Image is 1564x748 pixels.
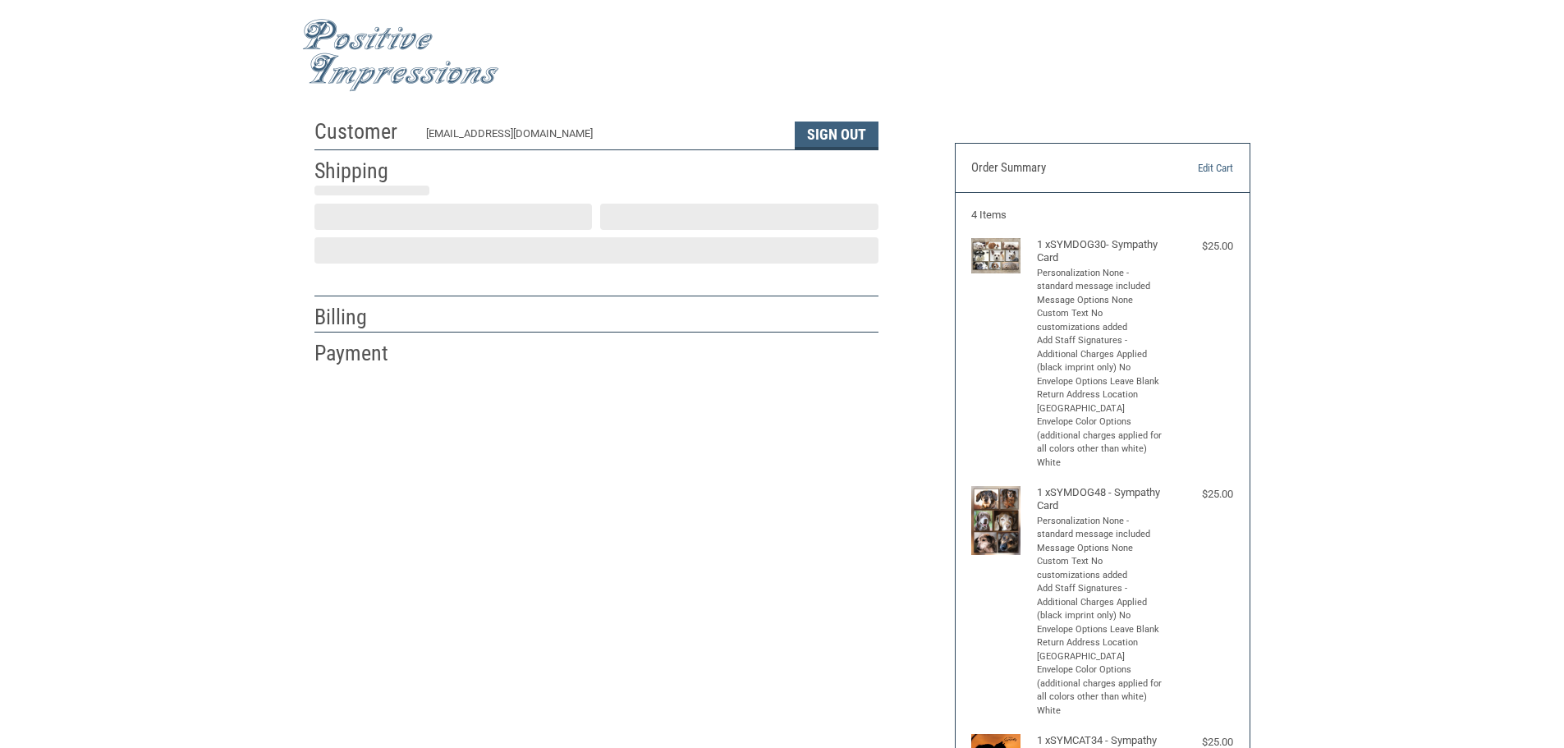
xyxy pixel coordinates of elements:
h4: 1 x SYMDOG30- Sympathy Card [1037,238,1164,265]
a: Edit Cart [1149,160,1233,177]
h3: 4 Items [971,209,1233,222]
div: $25.00 [1167,238,1233,255]
li: Custom Text No customizations added [1037,307,1164,334]
li: Return Address Location [GEOGRAPHIC_DATA] [1037,636,1164,663]
li: Message Options None [1037,294,1164,308]
li: Envelope Color Options (additional charges applied for all colors other than white) White [1037,415,1164,470]
li: Add Staff Signatures - Additional Charges Applied (black imprint only) No [1037,582,1164,623]
button: Sign Out [795,122,878,149]
li: Message Options None [1037,542,1164,556]
li: Return Address Location [GEOGRAPHIC_DATA] [1037,388,1164,415]
h2: Shipping [314,158,410,185]
h3: Order Summary [971,160,1149,177]
li: Add Staff Signatures - Additional Charges Applied (black imprint only) No [1037,334,1164,375]
h2: Payment [314,340,410,367]
h2: Customer [314,118,410,145]
li: Custom Text No customizations added [1037,555,1164,582]
li: Envelope Options Leave Blank [1037,623,1164,637]
li: Personalization None - standard message included [1037,515,1164,542]
div: $25.00 [1167,486,1233,502]
div: [EMAIL_ADDRESS][DOMAIN_NAME] [426,126,778,149]
li: Envelope Options Leave Blank [1037,375,1164,389]
li: Personalization None - standard message included [1037,267,1164,294]
li: Envelope Color Options (additional charges applied for all colors other than white) White [1037,663,1164,718]
img: Positive Impressions [302,19,499,92]
h4: 1 x SYMDOG48 - Sympathy Card [1037,486,1164,513]
h2: Billing [314,304,410,331]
